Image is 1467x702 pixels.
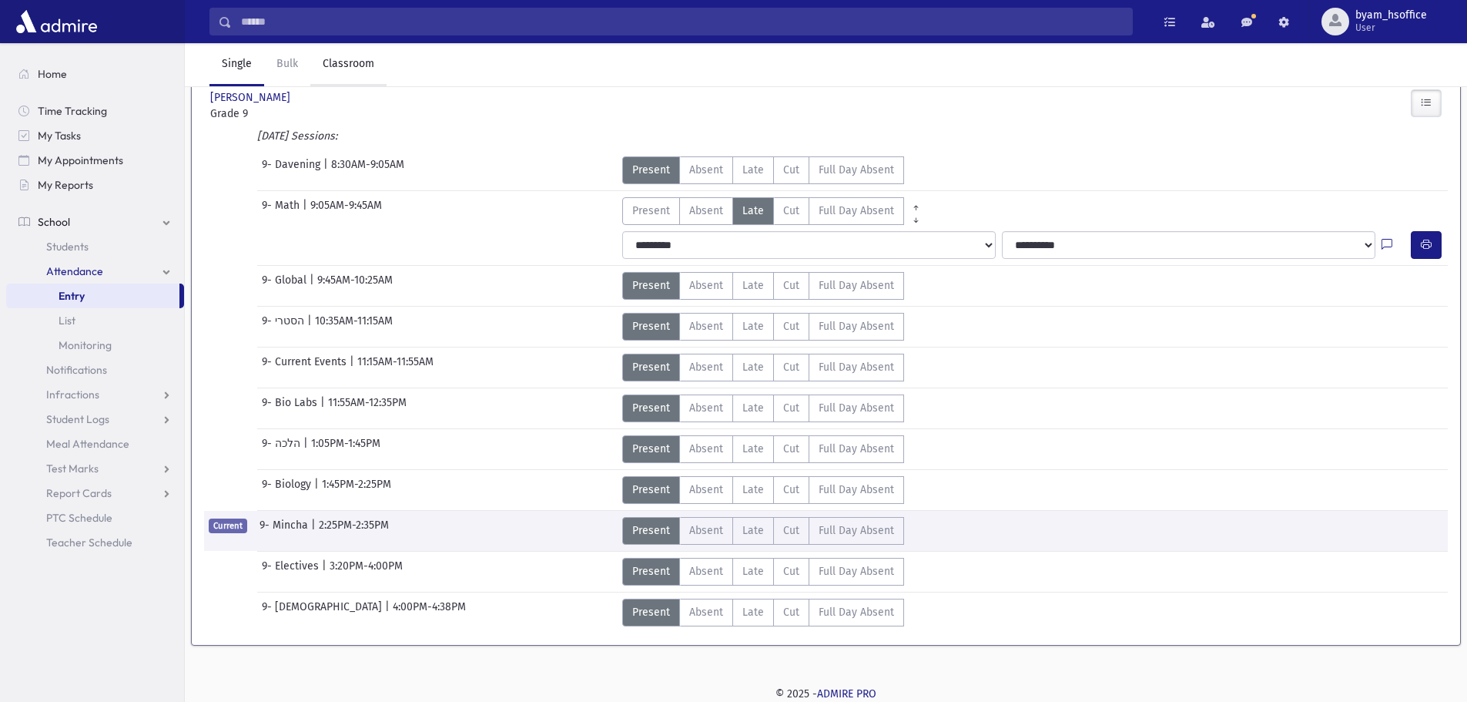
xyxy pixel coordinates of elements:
div: AttTypes [622,354,904,381]
span: byam_hsoffice [1355,9,1427,22]
span: 11:15AM-11:55AM [357,354,434,381]
span: 4:00PM-4:38PM [393,599,466,626]
a: School [6,210,184,234]
span: Current [209,519,247,533]
span: Cut [783,162,799,178]
a: My Tasks [6,123,184,148]
a: Single [209,43,264,86]
span: 9- Biology [262,476,314,504]
span: 9- Global [262,272,310,300]
input: Search [232,8,1132,35]
a: Infractions [6,382,184,407]
span: Late [742,162,764,178]
span: 9- הסטרי [262,313,307,341]
span: Absent [689,203,723,219]
span: Test Marks [46,462,99,475]
span: Full Day Absent [819,318,894,334]
span: 1:45PM-2:25PM [322,476,391,504]
span: Late [742,604,764,620]
span: Present [632,359,670,375]
div: AttTypes [622,313,904,341]
span: Late [742,318,764,334]
span: My Reports [38,178,93,192]
a: List [6,308,184,333]
i: [DATE] Sessions: [257,129,337,143]
span: Students [46,240,89,254]
div: AttTypes [622,476,904,504]
span: 9- Bio Labs [262,395,320,422]
a: My Reports [6,173,184,197]
span: Notifications [46,363,107,377]
span: Full Day Absent [819,563,894,579]
a: Monitoring [6,333,184,358]
span: Absent [689,318,723,334]
span: Late [742,203,764,219]
div: AttTypes [622,395,904,422]
span: 10:35AM-11:15AM [315,313,393,341]
span: Meal Attendance [46,437,129,451]
a: Student Logs [6,407,184,432]
span: | [323,156,331,184]
div: © 2025 - [209,686,1442,702]
span: Late [742,277,764,294]
span: Full Day Absent [819,604,894,620]
span: 8:30AM-9:05AM [331,156,404,184]
span: Late [742,359,764,375]
span: School [38,215,70,229]
span: Full Day Absent [819,277,894,294]
span: Full Day Absent [819,400,894,416]
span: Full Day Absent [819,482,894,498]
span: Full Day Absent [819,162,894,178]
span: Absent [689,563,723,579]
span: | [350,354,357,381]
span: Report Cards [46,486,112,500]
span: 9:05AM-9:45AM [310,197,382,225]
div: AttTypes [622,197,928,225]
span: | [322,558,330,586]
span: 3:20PM-4:00PM [330,558,403,586]
span: List [59,314,75,327]
span: Late [742,441,764,457]
span: Present [632,277,670,294]
span: | [310,272,317,300]
span: Absent [689,162,723,178]
span: 9- Math [262,197,303,225]
span: Full Day Absent [819,441,894,457]
a: Bulk [264,43,310,86]
span: Absent [689,441,723,457]
img: AdmirePro [12,6,101,37]
span: | [314,476,322,504]
span: Absent [689,277,723,294]
span: Teacher Schedule [46,536,132,549]
span: Late [742,400,764,416]
span: 11:55AM-12:35PM [328,395,407,422]
span: Cut [783,277,799,294]
span: Cut [783,441,799,457]
div: AttTypes [622,599,904,626]
a: Test Marks [6,456,184,481]
span: Full Day Absent [819,203,894,219]
span: 1:05PM-1:45PM [311,435,380,463]
span: Late [742,522,764,539]
span: | [307,313,315,341]
a: Report Cards [6,481,184,506]
span: Infractions [46,388,99,401]
a: Home [6,62,184,86]
a: PTC Schedule [6,506,184,530]
span: Cut [783,359,799,375]
a: Teacher Schedule [6,530,184,555]
span: Absent [689,522,723,539]
span: | [303,435,311,463]
div: AttTypes [622,435,904,463]
span: | [311,517,319,545]
span: Present [632,604,670,620]
span: Cut [783,482,799,498]
span: 9:45AM-10:25AM [317,272,393,300]
span: PTC Schedule [46,511,112,525]
span: 9- Current Events [262,354,350,381]
span: Full Day Absent [819,522,894,539]
span: | [320,395,328,422]
a: My Appointments [6,148,184,173]
span: Monitoring [59,338,112,352]
span: Present [632,522,670,539]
